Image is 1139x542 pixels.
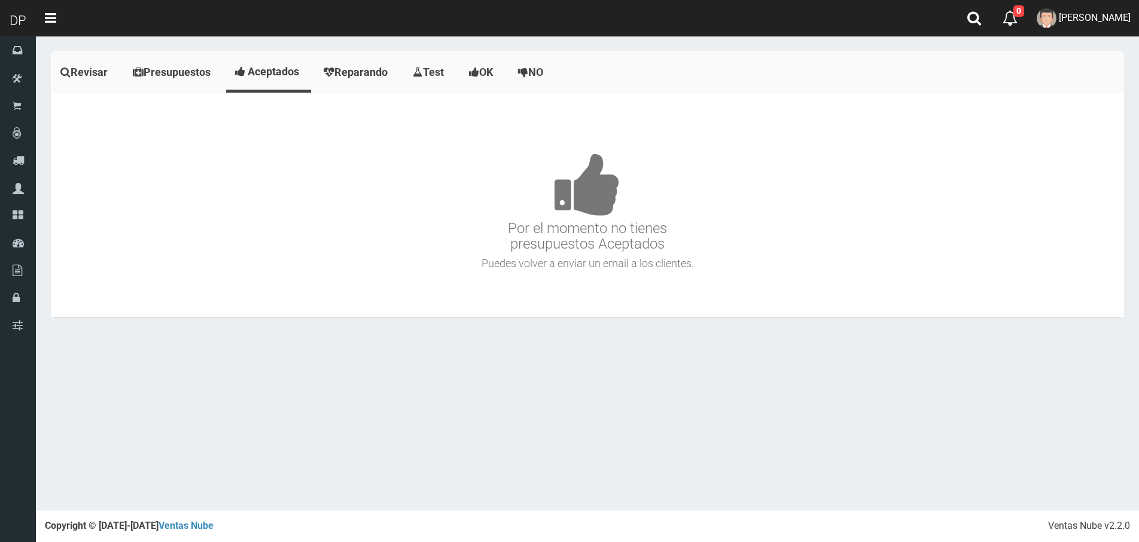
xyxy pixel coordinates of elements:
div: Ventas Nube v2.2.0 [1048,519,1130,533]
strong: Copyright © [DATE]-[DATE] [45,520,214,531]
span: 0 [1013,5,1024,17]
span: Revisar [71,66,108,78]
a: Ventas Nube [159,520,214,531]
a: Aceptados [226,54,311,90]
span: OK [479,66,493,78]
a: Test [403,54,456,91]
span: Reparando [334,66,388,78]
h4: Puedes volver a enviar un email a los clientes. [54,258,1121,270]
span: Presupuestos [144,66,211,78]
span: Aceptados [248,65,299,78]
span: [PERSON_NAME] [1059,12,1131,23]
a: Presupuestos [123,54,223,91]
a: OK [459,54,505,91]
a: Revisar [51,54,120,91]
img: User Image [1037,8,1056,28]
span: Test [423,66,444,78]
span: NO [528,66,543,78]
a: NO [508,54,556,91]
h3: Por el momento no tienes presupuestos Aceptados [54,117,1121,252]
a: Reparando [314,54,400,91]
